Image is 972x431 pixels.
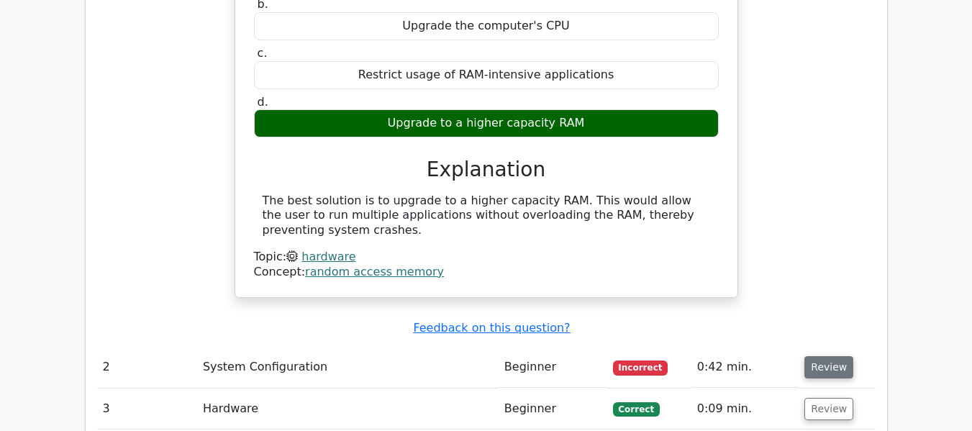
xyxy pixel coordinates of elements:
a: random access memory [305,265,444,278]
td: 2 [97,347,197,388]
div: Topic: [254,250,719,265]
span: Incorrect [613,360,668,375]
div: The best solution is to upgrade to a higher capacity RAM. This would allow the user to run multip... [263,194,710,238]
div: Concept: [254,265,719,280]
span: c. [258,46,268,60]
button: Review [804,398,853,420]
td: 3 [97,389,197,430]
h3: Explanation [263,158,710,182]
td: 0:42 min. [691,347,799,388]
span: Correct [613,402,660,417]
td: Beginner [499,389,607,430]
a: hardware [301,250,355,263]
td: System Configuration [197,347,499,388]
td: Hardware [197,389,499,430]
div: Upgrade the computer's CPU [254,12,719,40]
div: Upgrade to a higher capacity RAM [254,109,719,137]
a: Feedback on this question? [413,321,570,335]
td: Beginner [499,347,607,388]
button: Review [804,356,853,378]
div: Restrict usage of RAM-intensive applications [254,61,719,89]
td: 0:09 min. [691,389,799,430]
span: d. [258,95,268,109]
